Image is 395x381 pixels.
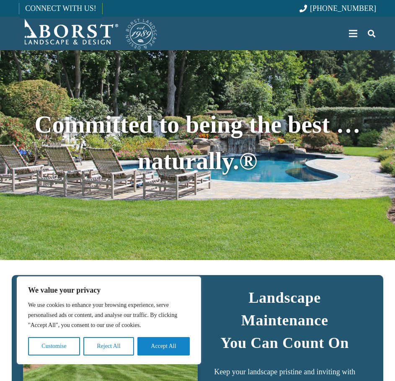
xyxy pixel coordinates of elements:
button: Reject All [83,337,134,355]
a: [PHONE_NUMBER] [299,4,376,13]
div: We value your privacy [17,276,201,364]
button: Accept All [137,337,190,355]
button: Customise [28,337,80,355]
span: [PHONE_NUMBER] [310,4,376,13]
strong: Landscape Maintenance [241,289,328,329]
strong: You Can Count On [220,335,349,351]
a: Menu [343,23,364,44]
a: Search [363,23,380,44]
p: We value your privacy [28,285,190,295]
span: Committed to being the best … naturally.® [34,111,360,175]
a: Borst-Logo [19,17,158,50]
p: We use cookies to enhance your browsing experience, serve personalised ads or content, and analys... [28,300,190,330]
